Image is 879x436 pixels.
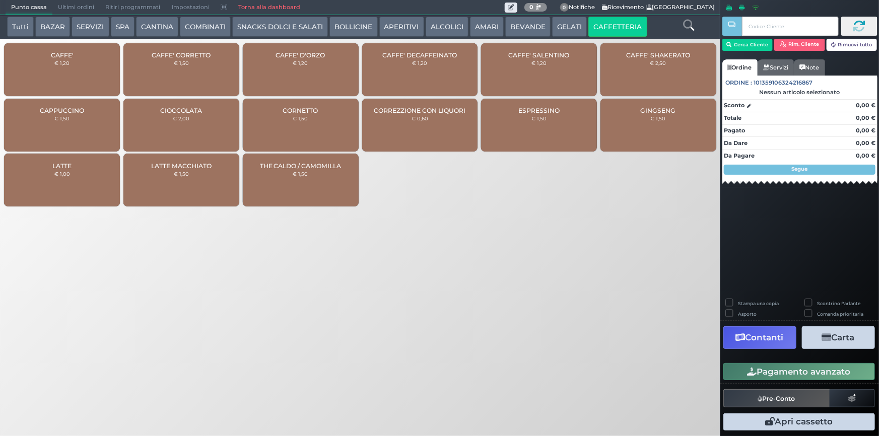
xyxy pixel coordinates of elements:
small: € 1,50 [531,115,547,121]
button: Apri cassetto [723,413,875,430]
small: € 1,50 [293,171,308,177]
span: CAFFE' SALENTINO [509,51,570,59]
span: CIOCCOLATA [160,107,202,114]
label: Asporto [738,311,757,317]
button: SNACKS DOLCI E SALATI [232,17,328,37]
small: € 1,20 [531,60,547,66]
strong: Totale [724,114,741,121]
strong: Da Dare [724,139,748,147]
button: Carta [802,326,875,349]
button: AMARI [470,17,504,37]
a: Servizi [758,59,794,76]
span: THE CALDO / CAMOMILLA [260,162,342,170]
small: € 1,50 [651,115,666,121]
span: Ritiri programmati [100,1,166,15]
small: € 1,20 [293,60,308,66]
strong: Sconto [724,101,745,110]
span: Ordine : [726,79,753,87]
strong: Pagato [724,127,745,134]
strong: 0,00 € [856,127,875,134]
span: CAFFE' [51,51,74,59]
small: € 1,20 [412,60,427,66]
strong: Da Pagare [724,152,755,159]
label: Comanda prioritaria [818,311,864,317]
a: Torna alla dashboard [233,1,306,15]
span: CAFFE' CORRETTO [152,51,211,59]
small: € 1,00 [54,171,70,177]
strong: 0,00 € [856,139,875,147]
span: Ultimi ordini [52,1,100,15]
div: Nessun articolo selezionato [722,89,877,96]
label: Stampa una copia [738,300,779,307]
span: CAPPUCCINO [40,107,84,114]
input: Codice Cliente [742,17,838,36]
small: € 0,60 [412,115,428,121]
a: Ordine [722,59,758,76]
label: Scontrino Parlante [818,300,861,307]
button: BEVANDE [505,17,551,37]
span: Impostazioni [166,1,215,15]
button: CAFFETTERIA [588,17,647,37]
button: GELATI [552,17,587,37]
span: 0 [560,3,569,12]
button: BOLLICINE [329,17,377,37]
span: CORNETTO [283,107,318,114]
button: SPA [111,17,134,37]
span: ESPRESSINO [518,107,560,114]
small: € 1,50 [54,115,70,121]
button: Pagamento avanzato [723,363,875,380]
span: CAFFE' SHAKERATO [626,51,690,59]
span: CORREZZIONE CON LIQUORI [374,107,465,114]
small: € 1,50 [293,115,308,121]
a: Note [794,59,825,76]
button: ALCOLICI [426,17,468,37]
span: LATTE MACCHIATO [151,162,212,170]
small: € 2,00 [173,115,189,121]
button: BAZAR [35,17,70,37]
button: Rimuovi tutto [827,39,877,51]
small: € 1,20 [54,60,70,66]
small: € 2,50 [650,60,666,66]
button: Contanti [723,326,796,349]
button: SERVIZI [72,17,109,37]
button: Cerca Cliente [722,39,773,51]
button: COMBINATI [180,17,231,37]
span: 101359106324216867 [754,79,813,87]
strong: 0,00 € [856,102,875,109]
span: GINGSENG [641,107,676,114]
button: Pre-Conto [723,389,830,407]
button: CANTINA [136,17,178,37]
small: € 1,50 [174,60,189,66]
button: Tutti [7,17,34,37]
button: APERITIVI [379,17,424,37]
span: CAFFE' D'ORZO [276,51,325,59]
strong: 0,00 € [856,114,875,121]
strong: 0,00 € [856,152,875,159]
span: LATTE [52,162,72,170]
strong: Segue [792,166,808,172]
small: € 1,50 [174,171,189,177]
button: Rim. Cliente [774,39,825,51]
b: 0 [529,4,533,11]
span: CAFFE' DECAFFEINATO [382,51,457,59]
span: Punto cassa [6,1,52,15]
